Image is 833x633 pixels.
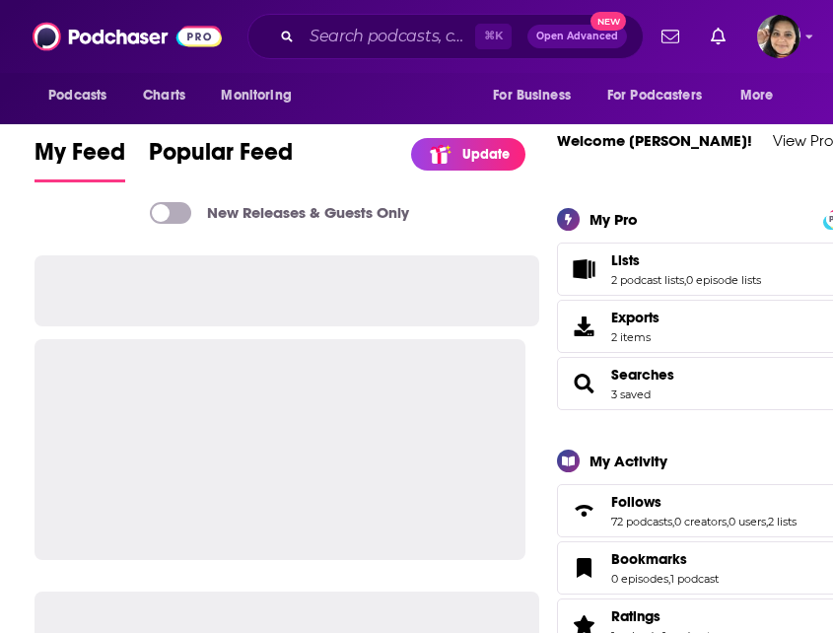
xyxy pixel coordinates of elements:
[611,330,659,344] span: 2 items
[149,137,293,182] a: Popular Feed
[611,251,761,269] a: Lists
[564,313,603,340] span: Exports
[207,77,316,114] button: open menu
[33,18,222,55] img: Podchaser - Follow, Share and Rate Podcasts
[672,515,674,528] span: ,
[35,77,132,114] button: open menu
[654,20,687,53] a: Show notifications dropdown
[757,15,800,58] button: Show profile menu
[611,309,659,326] span: Exports
[611,273,684,287] a: 2 podcast lists
[479,77,595,114] button: open menu
[411,138,525,171] a: Update
[475,24,512,49] span: ⌘ K
[684,273,686,287] span: ,
[611,493,797,511] a: Follows
[611,366,674,384] a: Searches
[768,515,797,528] a: 2 lists
[611,515,672,528] a: 72 podcasts
[611,493,661,511] span: Follows
[740,82,774,109] span: More
[564,370,603,397] a: Searches
[757,15,800,58] img: User Profile
[150,202,409,224] a: New Releases & Guests Only
[674,515,727,528] a: 0 creators
[493,82,571,109] span: For Business
[590,12,626,31] span: New
[611,550,687,568] span: Bookmarks
[766,515,768,528] span: ,
[611,607,711,625] a: Ratings
[564,497,603,525] a: Follows
[35,137,125,182] a: My Feed
[729,515,766,528] a: 0 users
[247,14,644,59] div: Search podcasts, credits, & more...
[668,572,670,586] span: ,
[149,137,293,178] span: Popular Feed
[130,77,197,114] a: Charts
[590,452,667,470] div: My Activity
[757,15,800,58] span: Logged in as shelbyjanner
[35,137,125,178] span: My Feed
[536,32,618,41] span: Open Advanced
[686,273,761,287] a: 0 episode lists
[611,251,640,269] span: Lists
[564,554,603,582] a: Bookmarks
[594,77,730,114] button: open menu
[462,146,510,163] p: Update
[670,572,719,586] a: 1 podcast
[611,572,668,586] a: 0 episodes
[221,82,291,109] span: Monitoring
[302,21,475,52] input: Search podcasts, credits, & more...
[727,77,798,114] button: open menu
[611,387,651,401] a: 3 saved
[590,210,638,229] div: My Pro
[607,82,702,109] span: For Podcasters
[48,82,106,109] span: Podcasts
[703,20,733,53] a: Show notifications dropdown
[727,515,729,528] span: ,
[527,25,627,48] button: Open AdvancedNew
[143,82,185,109] span: Charts
[564,255,603,283] a: Lists
[557,131,752,150] a: Welcome [PERSON_NAME]!
[611,550,719,568] a: Bookmarks
[611,607,660,625] span: Ratings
